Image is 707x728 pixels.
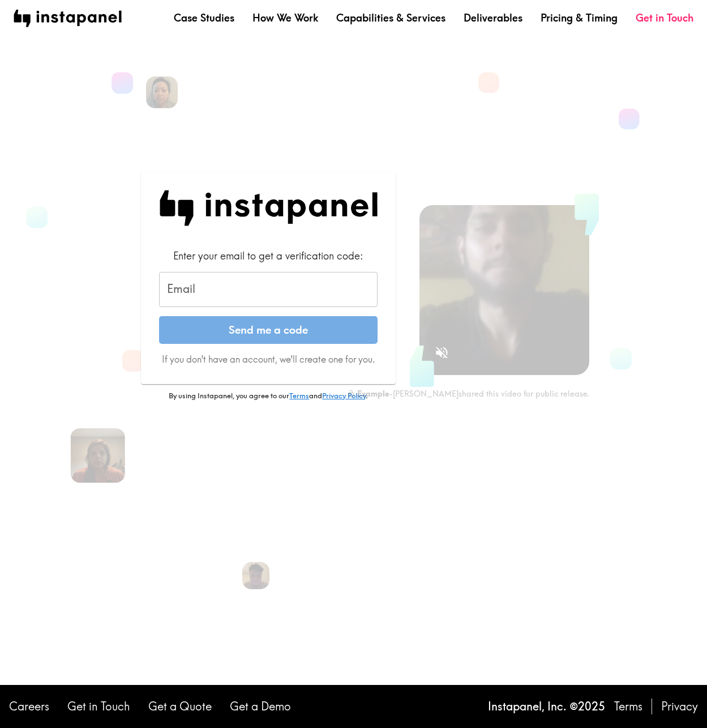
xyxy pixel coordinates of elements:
a: Case Studies [174,11,234,25]
a: Privacy Policy [322,391,366,400]
b: Example [357,389,389,399]
p: Instapanel, Inc. © 2025 [488,699,605,714]
p: By using Instapanel, you agree to our and . [141,391,396,401]
a: Deliverables [464,11,522,25]
a: Careers [9,699,49,714]
a: Get a Quote [148,699,212,714]
a: Capabilities & Services [336,11,445,25]
img: Instapanel [159,190,378,226]
button: Send me a code [159,316,378,344]
a: How We Work [252,11,318,25]
a: Terms [289,391,309,400]
img: instapanel [14,10,122,27]
img: Liam [242,562,269,589]
p: If you don't have an account, we'll create one for you. [159,353,378,365]
a: Pricing & Timing [541,11,618,25]
a: Get in Touch [67,699,130,714]
img: Lisa [146,76,178,108]
a: Get a Demo [230,699,291,714]
a: Privacy [661,699,698,714]
button: Sound is off [430,340,454,365]
div: - [PERSON_NAME] shared this video for public release. [347,389,589,399]
img: Trish [71,428,125,483]
a: Terms [614,699,642,714]
div: Enter your email to get a verification code: [159,249,378,263]
a: Get in Touch [636,11,693,25]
